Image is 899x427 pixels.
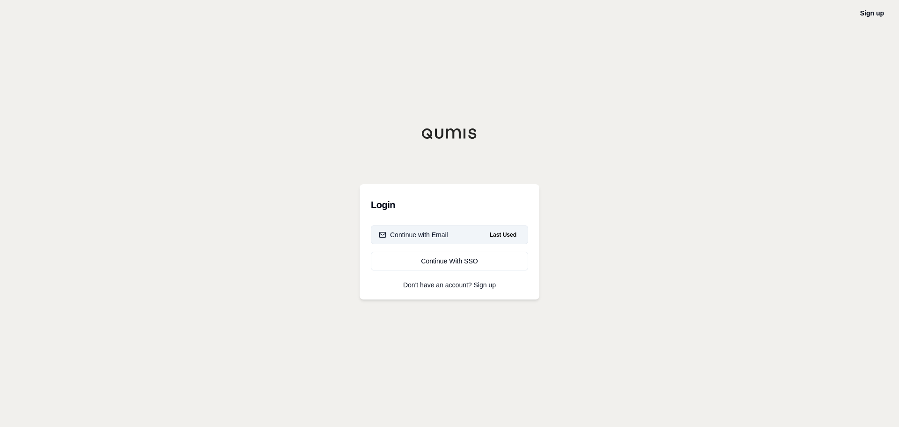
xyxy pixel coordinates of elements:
[860,9,884,17] a: Sign up
[371,282,528,288] p: Don't have an account?
[421,128,478,139] img: Qumis
[371,225,528,244] button: Continue with EmailLast Used
[371,195,528,214] h3: Login
[379,256,520,266] div: Continue With SSO
[474,281,496,289] a: Sign up
[486,229,520,240] span: Last Used
[371,252,528,270] a: Continue With SSO
[379,230,448,240] div: Continue with Email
